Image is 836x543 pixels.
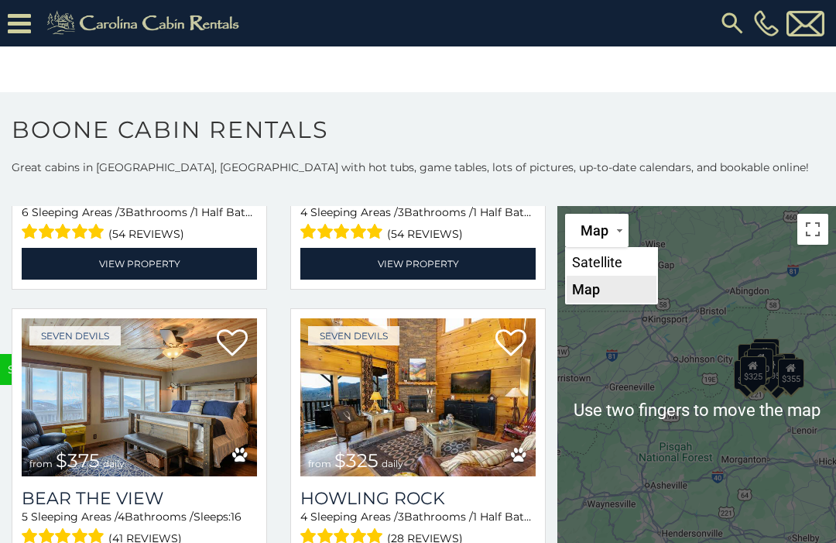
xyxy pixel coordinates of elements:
[334,449,379,472] span: $325
[797,214,828,245] button: Toggle fullscreen view
[217,328,248,360] a: Add to favorites
[495,328,526,360] a: Add to favorites
[108,224,184,244] span: (54 reviews)
[103,458,125,469] span: daily
[763,361,790,390] div: $350
[29,326,121,345] a: Seven Devils
[231,510,242,524] span: 16
[300,488,536,509] a: Howling Rock
[387,224,463,244] span: (54 reviews)
[194,205,265,219] span: 1 Half Baths /
[22,248,257,280] a: View Property
[398,510,404,524] span: 3
[56,449,100,472] span: $375
[567,276,656,303] li: Show street map
[22,318,257,476] img: Bear The View
[473,205,543,219] span: 1 Half Baths /
[398,205,404,219] span: 3
[22,510,28,524] span: 5
[753,338,779,367] div: $525
[39,8,252,39] img: Khaki-logo.png
[300,204,536,244] div: Sleeping Areas / Bathrooms / Sleeps:
[567,249,656,276] li: Show satellite imagery
[778,359,804,388] div: $355
[300,318,536,476] a: Howling Rock from $325 daily
[750,10,783,36] a: [PHONE_NUMBER]
[22,488,257,509] a: Bear The View
[382,458,403,469] span: daily
[119,205,125,219] span: 3
[581,222,608,239] span: Map
[22,205,29,219] span: 6
[118,510,125,524] span: 4
[308,458,331,469] span: from
[740,356,766,385] div: $325
[300,248,536,280] a: View Property
[738,343,764,373] div: $305
[22,318,257,476] a: Bear The View from $375 daily
[300,510,307,524] span: 4
[747,349,773,378] div: $210
[300,205,307,219] span: 4
[300,318,536,476] img: Howling Rock
[473,510,543,524] span: 1 Half Baths /
[750,342,776,371] div: $320
[769,353,796,383] div: $930
[734,360,760,390] div: $375
[22,204,257,244] div: Sleeping Areas / Bathrooms / Sleeps:
[308,326,399,345] a: Seven Devils
[758,356,784,385] div: $695
[718,9,746,37] img: search-regular.svg
[565,247,658,304] ul: Change map style
[565,214,629,247] button: Change map style
[29,458,53,469] span: from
